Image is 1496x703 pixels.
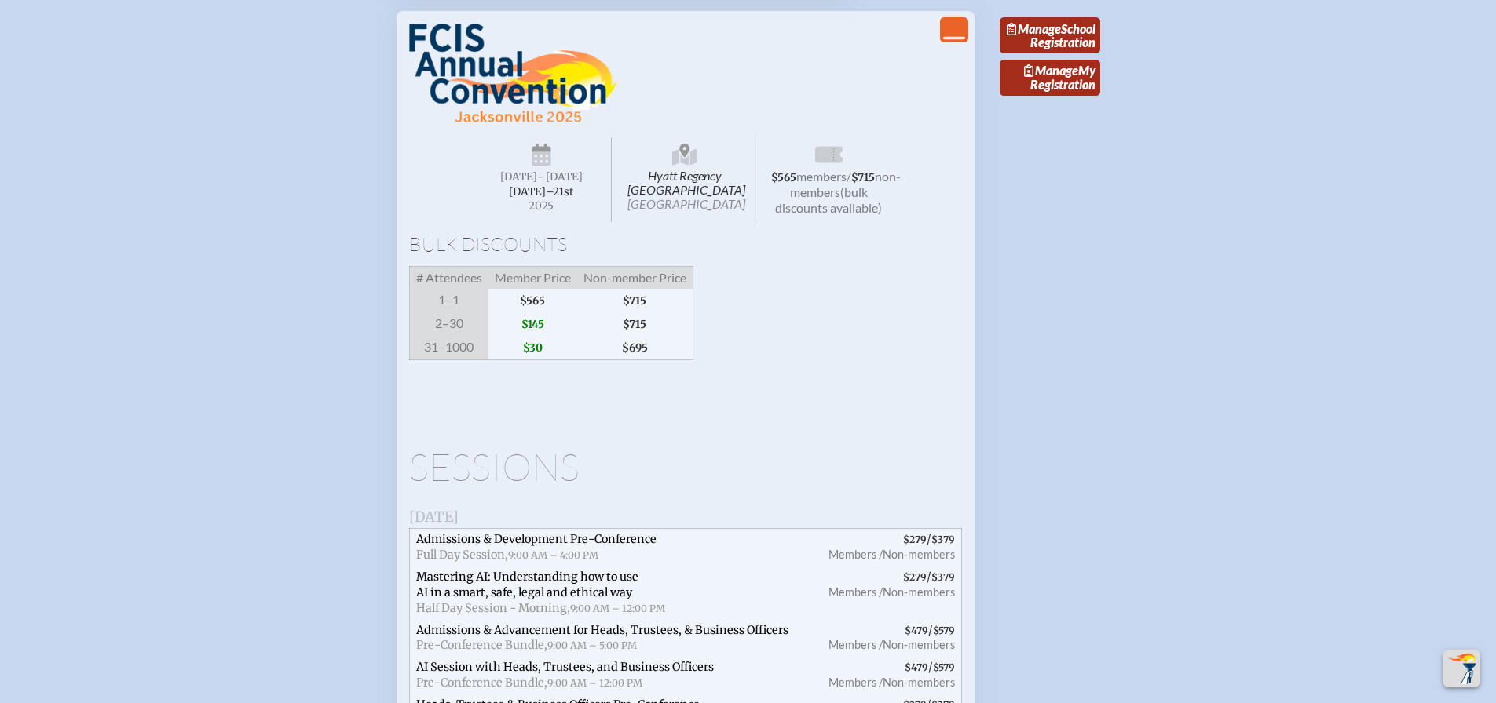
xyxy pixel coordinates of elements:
span: Members / [828,676,883,689]
h1: Bulk Discounts [409,235,962,253]
span: $479 [905,661,928,673]
img: FCIS Convention 2025 [409,24,617,124]
span: Full Day Session, [416,548,508,562]
span: 31–1000 [409,336,488,360]
span: Pre-Conference Bundle, [416,676,547,690]
span: $715 [577,312,693,336]
span: Members / [828,585,883,599]
span: $30 [488,336,577,360]
span: 2025 [485,200,599,212]
span: (bulk discounts available) [775,184,882,215]
span: $565 [488,289,577,312]
button: Scroll Top [1443,650,1480,687]
span: $565 [771,171,796,184]
span: Manage [1024,63,1078,78]
span: Admissions & Development Pre-Conference [416,532,657,546]
span: Hyatt Regency [GEOGRAPHIC_DATA] [615,137,755,222]
a: ManageSchool Registration [1000,17,1100,53]
span: [DATE] [409,508,459,526]
span: $579 [933,625,955,636]
span: $279 [903,534,927,545]
span: Members / [828,548,883,561]
span: $379 [931,571,955,583]
span: Members / [828,638,883,651]
span: Mastering AI: Understanding how to use AI in a smart, safe, legal and ethical way [416,570,638,599]
span: Non-members [883,676,955,689]
span: / [847,169,851,184]
span: 1–1 [409,289,488,312]
span: members [796,169,847,184]
span: [DATE]–⁠21st [509,185,573,199]
span: AI Session with Heads, Trustees, and Business Officers [416,660,714,674]
a: ManageMy Registration [1000,60,1100,96]
span: [GEOGRAPHIC_DATA] [627,196,745,211]
span: / [810,620,961,657]
span: $479 [905,625,928,636]
span: $279 [903,571,927,583]
span: 9:00 AM – 12:00 PM [570,603,665,614]
span: Non-members [883,638,955,651]
span: Pre-Conference Bundle, [416,638,547,652]
span: Admissions & Advancement for Heads, Trustees, & Business Officers [416,623,788,637]
span: 9:00 AM – 12:00 PM [547,677,642,689]
span: / [810,657,961,694]
img: To the top [1446,653,1477,684]
span: –[DATE] [537,170,583,184]
span: / [810,529,961,566]
span: Non-members [883,585,955,599]
span: $715 [851,171,875,184]
span: $145 [488,312,577,336]
span: $695 [577,336,693,360]
span: Manage [1007,21,1061,36]
span: Member Price [488,267,577,290]
span: $715 [577,289,693,312]
span: non-members [790,169,901,199]
span: 9:00 AM – 4:00 PM [508,549,598,561]
span: Non-members [883,548,955,561]
span: 2–30 [409,312,488,336]
span: # Attendees [409,267,488,290]
span: $379 [931,534,955,545]
span: [DATE] [500,170,537,184]
span: $579 [933,661,955,673]
h1: Sessions [409,448,962,486]
span: / [810,566,961,620]
span: Half Day Session - Morning, [416,601,570,615]
span: 9:00 AM – 5:00 PM [547,639,637,651]
span: Non-member Price [577,267,693,290]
